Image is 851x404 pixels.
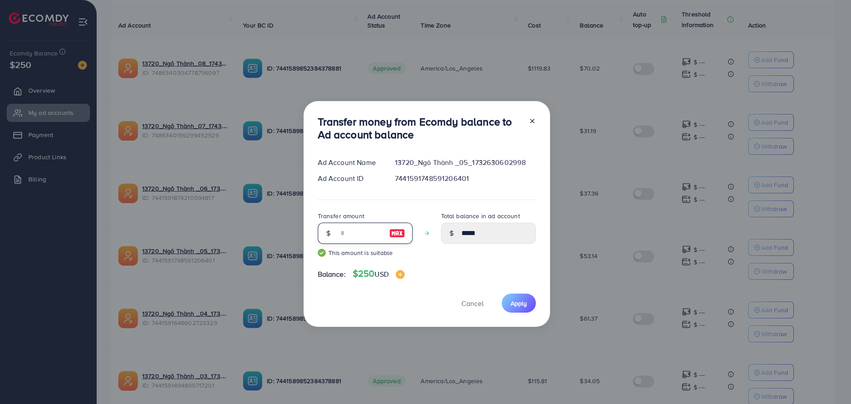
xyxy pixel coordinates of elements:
[318,115,522,141] h3: Transfer money from Ecomdy balance to Ad account balance
[389,228,405,239] img: image
[450,294,495,313] button: Cancel
[318,249,326,257] img: guide
[388,173,543,184] div: 7441591748591206401
[502,294,536,313] button: Apply
[511,299,527,308] span: Apply
[318,248,413,257] small: This amount is suitable
[353,268,405,279] h4: $250
[396,270,405,279] img: image
[441,212,520,220] label: Total balance in ad account
[311,157,388,168] div: Ad Account Name
[375,269,388,279] span: USD
[388,157,543,168] div: 13720_Ngô Thành _05_1732630602998
[318,212,364,220] label: Transfer amount
[461,298,484,308] span: Cancel
[318,269,346,279] span: Balance:
[813,364,844,397] iframe: Chat
[311,173,388,184] div: Ad Account ID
